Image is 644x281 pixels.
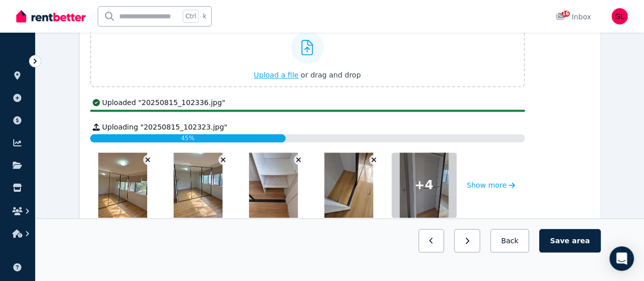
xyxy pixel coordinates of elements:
img: 20250815_102242.jpg [324,152,373,218]
img: 20250815_102421.jpg [98,152,147,218]
span: area [572,236,590,246]
span: k [203,12,206,20]
span: + 4 [414,177,433,193]
img: 20250815_102334.jpg [249,152,298,218]
img: Guang Xu LIN [611,8,628,24]
span: Upload a file [254,71,298,79]
span: 16 [562,11,570,17]
div: Inbox [555,12,591,22]
button: Save area [539,229,600,252]
img: RentBetter [16,9,86,24]
button: Show more [467,152,515,218]
span: 45% [181,135,194,142]
button: Upload a file or drag and drop [254,70,360,80]
span: Ctrl [183,10,199,23]
span: or drag and drop [301,71,361,79]
div: Open Intercom Messenger [609,246,634,271]
div: Uploading " 20250815_102323.jpg " [90,122,525,132]
img: 20250815_102415.jpg [174,152,222,218]
button: Back [490,229,529,252]
div: Uploaded " 20250815_102336.jpg " [90,97,525,108]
